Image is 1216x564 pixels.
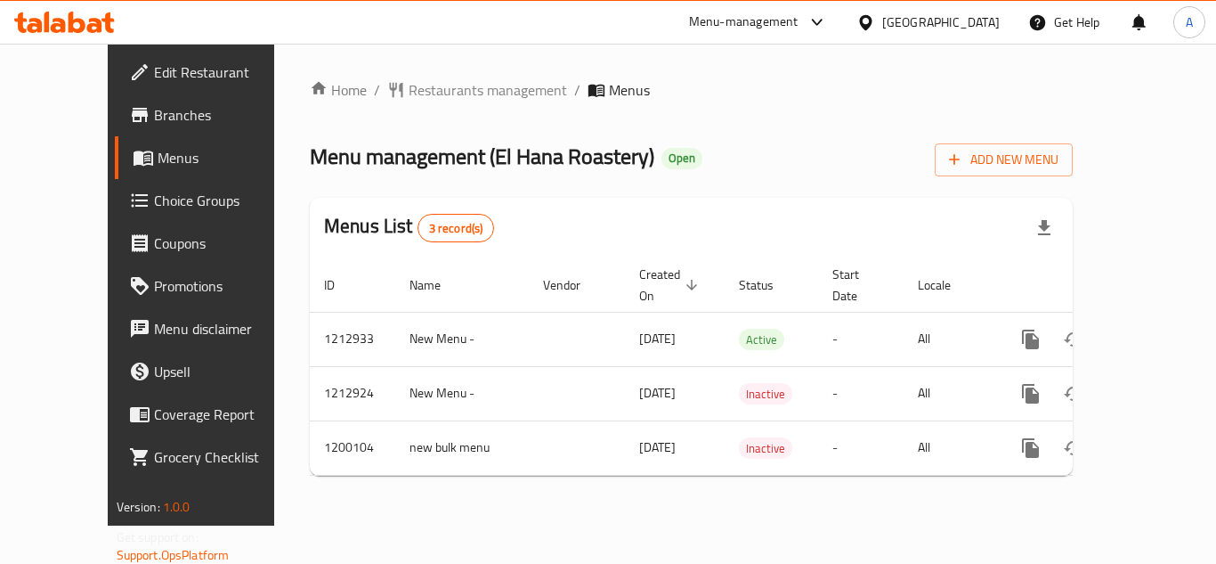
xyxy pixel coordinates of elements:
[115,179,311,222] a: Choice Groups
[115,436,311,478] a: Grocery Checklist
[818,366,904,421] td: -
[154,190,296,211] span: Choice Groups
[904,421,995,475] td: All
[1009,372,1052,415] button: more
[154,361,296,382] span: Upsell
[115,51,311,94] a: Edit Restaurant
[158,147,296,168] span: Menus
[818,421,904,475] td: -
[395,421,529,475] td: new bulk menu
[374,79,380,101] li: /
[1009,427,1052,470] button: more
[661,148,702,169] div: Open
[310,136,654,176] span: Menu management ( El Hana Roastery )
[418,220,494,237] span: 3 record(s)
[324,213,494,242] h2: Menus List
[1052,318,1095,361] button: Change Status
[117,495,160,519] span: Version:
[949,149,1058,171] span: Add New Menu
[417,214,495,242] div: Total records count
[115,265,311,307] a: Promotions
[609,79,650,101] span: Menus
[639,264,703,307] span: Created On
[739,383,792,405] div: Inactive
[387,79,567,101] a: Restaurants management
[310,258,1195,476] table: enhanced table
[115,136,311,179] a: Menus
[661,151,702,166] span: Open
[639,381,676,405] span: [DATE]
[395,366,529,421] td: New Menu -
[115,393,311,436] a: Coverage Report
[409,79,567,101] span: Restaurants management
[1023,207,1066,249] div: Export file
[832,264,882,307] span: Start Date
[904,312,995,366] td: All
[918,274,974,296] span: Locale
[154,233,296,254] span: Coupons
[310,421,395,475] td: 1200104
[639,436,676,459] span: [DATE]
[154,275,296,297] span: Promotions
[1052,427,1095,470] button: Change Status
[324,274,358,296] span: ID
[154,446,296,468] span: Grocery Checklist
[543,274,604,296] span: Vendor
[1186,12,1193,32] span: A
[115,222,311,265] a: Coupons
[115,94,311,136] a: Branches
[1009,318,1052,361] button: more
[574,79,580,101] li: /
[395,312,529,366] td: New Menu -
[1052,372,1095,415] button: Change Status
[882,12,1000,32] div: [GEOGRAPHIC_DATA]
[154,104,296,126] span: Branches
[117,526,199,549] span: Get support on:
[154,404,296,425] span: Coverage Report
[689,12,799,33] div: Menu-management
[818,312,904,366] td: -
[115,307,311,350] a: Menu disclaimer
[310,366,395,421] td: 1212924
[310,79,367,101] a: Home
[995,258,1195,313] th: Actions
[115,350,311,393] a: Upsell
[154,61,296,83] span: Edit Restaurant
[639,327,676,350] span: [DATE]
[163,495,191,519] span: 1.0.0
[409,274,464,296] span: Name
[739,438,792,459] span: Inactive
[154,318,296,339] span: Menu disclaimer
[739,384,792,405] span: Inactive
[904,366,995,421] td: All
[935,143,1073,176] button: Add New Menu
[739,437,792,459] div: Inactive
[310,312,395,366] td: 1212933
[739,274,797,296] span: Status
[739,330,784,350] span: Active
[310,79,1073,101] nav: breadcrumb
